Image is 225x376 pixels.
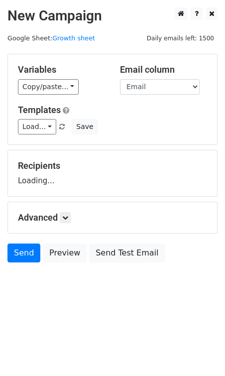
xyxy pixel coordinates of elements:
[143,33,218,44] span: Daily emails left: 1500
[18,105,61,115] a: Templates
[18,79,79,95] a: Copy/paste...
[18,160,207,186] div: Loading...
[7,244,40,262] a: Send
[7,7,218,24] h2: New Campaign
[52,34,95,42] a: Growth sheet
[18,64,105,75] h5: Variables
[18,212,207,223] h5: Advanced
[72,119,98,134] button: Save
[43,244,87,262] a: Preview
[18,160,207,171] h5: Recipients
[7,34,95,42] small: Google Sheet:
[120,64,207,75] h5: Email column
[89,244,165,262] a: Send Test Email
[143,34,218,42] a: Daily emails left: 1500
[18,119,56,134] a: Load...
